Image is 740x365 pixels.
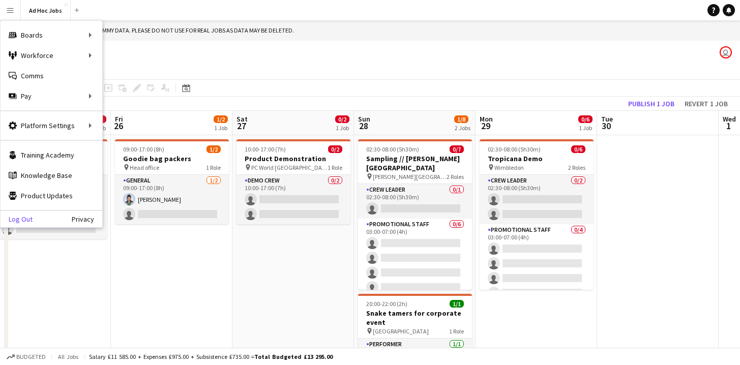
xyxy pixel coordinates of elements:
span: 02:30-08:00 (5h30m) [488,145,541,153]
div: Boards [1,25,102,45]
h3: Tropicana Demo [480,154,594,163]
span: [PERSON_NAME][GEOGRAPHIC_DATA] [373,173,447,180]
div: Salary £11 585.00 + Expenses £975.00 + Subsistence £735.00 = [89,353,333,360]
div: Pay [1,86,102,106]
app-job-card: 09:00-17:00 (8h)1/2Goodie bag packers Head office1 RoleGeneral1/209:00-17:00 (8h)[PERSON_NAME] [115,139,229,224]
a: Product Updates [1,186,102,206]
span: 1/1 [450,300,464,308]
span: Fri [115,114,123,124]
span: 10:00-17:00 (7h) [245,145,286,153]
span: 1/8 [454,115,468,123]
span: 1 Role [206,164,221,171]
span: 1 Role [328,164,342,171]
span: 1 Role [449,327,464,335]
span: PC World [GEOGRAPHIC_DATA] [251,164,328,171]
div: 2 Jobs [455,124,470,132]
span: Budgeted [16,353,46,360]
span: 30 [600,120,613,132]
span: 1/2 [214,115,228,123]
a: Knowledge Base [1,165,102,186]
a: Comms [1,66,102,86]
span: 0/2 [328,145,342,153]
h3: Product Demonstration [236,154,350,163]
span: Sun [358,114,370,124]
a: Privacy [72,215,102,223]
app-job-card: 02:30-08:00 (5h30m)0/6Tropicana Demo Wimbledon2 RolesCrew Leader0/202:30-08:00 (5h30m) Promotiona... [480,139,594,290]
button: Revert 1 job [680,97,732,110]
span: 0/6 [571,145,585,153]
app-card-role: General1/209:00-17:00 (8h)[PERSON_NAME] [115,175,229,224]
a: Training Academy [1,145,102,165]
span: Wed [723,114,736,124]
span: 2 Roles [447,173,464,180]
span: 02:30-08:00 (5h30m) [366,145,419,153]
app-card-role: Demo crew0/210:00-17:00 (7h) [236,175,350,224]
span: Tue [601,114,613,124]
span: 28 [357,120,370,132]
app-job-card: 02:30-08:00 (5h30m)0/7Sampling // [PERSON_NAME][GEOGRAPHIC_DATA] [PERSON_NAME][GEOGRAPHIC_DATA]2 ... [358,139,472,290]
span: Total Budgeted £13 295.00 [254,353,333,360]
span: 2 Roles [568,164,585,171]
app-user-avatar: Becky Johnson [720,46,732,58]
app-card-role: Crew Leader0/102:30-08:00 (5h30m) [358,184,472,219]
span: 0/6 [578,115,593,123]
app-card-role: Promotional Staff0/403:00-07:00 (4h) [480,224,594,303]
button: Ad Hoc Jobs [21,1,71,20]
span: Sat [236,114,248,124]
span: Mon [480,114,493,124]
app-card-role: Promotional Staff0/603:00-07:00 (4h) [358,219,472,327]
span: 1/2 [206,145,221,153]
span: Wimbledon [494,164,524,171]
span: Head office [130,164,159,171]
div: Workforce [1,45,102,66]
h3: Sampling // [PERSON_NAME][GEOGRAPHIC_DATA] [358,154,472,172]
h3: Snake tamers for corporate event [358,309,472,327]
span: 26 [113,120,123,132]
h3: Goodie bag packers [115,154,229,163]
span: 29 [478,120,493,132]
a: Log Out [1,215,33,223]
span: 1 [721,120,736,132]
span: 0/7 [450,145,464,153]
app-job-card: 10:00-17:00 (7h)0/2Product Demonstration PC World [GEOGRAPHIC_DATA]1 RoleDemo crew0/210:00-17:00 ... [236,139,350,224]
span: [GEOGRAPHIC_DATA] [373,327,429,335]
div: 1 Job [336,124,349,132]
button: Budgeted [5,351,47,362]
app-card-role: Crew Leader0/202:30-08:00 (5h30m) [480,175,594,224]
span: 20:00-22:00 (2h) [366,300,407,308]
span: All jobs [56,353,80,360]
span: 0/2 [335,115,349,123]
button: Publish 1 job [624,97,678,110]
span: 27 [235,120,248,132]
span: 09:00-17:00 (8h) [123,145,164,153]
div: Platform Settings [1,115,102,136]
div: 1 Job [214,124,227,132]
div: 1 Job [579,124,592,132]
